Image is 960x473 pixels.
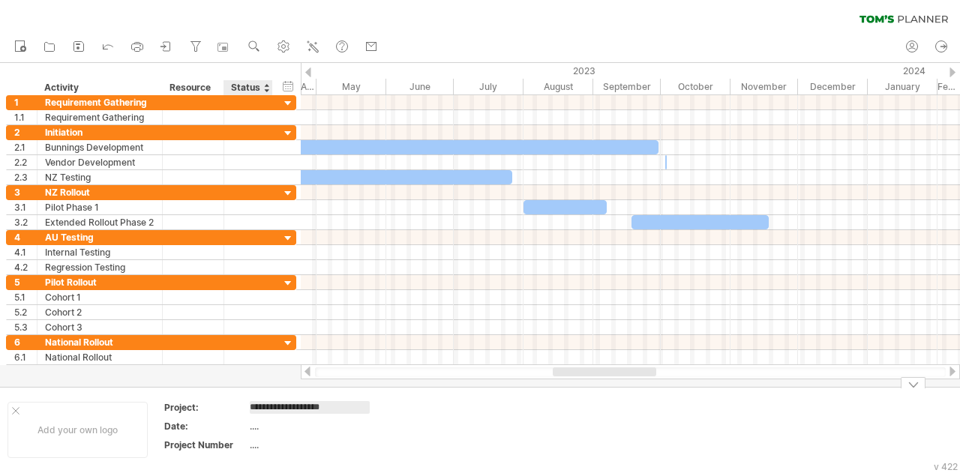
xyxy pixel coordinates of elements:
[164,420,247,433] div: Date:
[45,275,154,289] div: Pilot Rollout
[45,125,154,139] div: Initiation
[523,79,593,94] div: August 2023
[901,377,925,388] div: hide legend
[45,230,154,244] div: AU Testing
[14,155,37,169] div: 2.2
[250,439,376,451] div: ....
[14,305,37,319] div: 5.2
[934,461,958,472] div: v 422
[14,350,37,364] div: 6.1
[45,305,154,319] div: Cohort 2
[386,79,454,94] div: June 2023
[14,200,37,214] div: 3.1
[14,335,37,349] div: 6
[45,95,154,109] div: Requirement Gathering
[45,140,154,154] div: Bunnings Development
[164,401,247,414] div: Project:
[593,79,661,94] div: September 2023
[45,200,154,214] div: Pilot Phase 1
[868,79,937,94] div: January 2024
[45,185,154,199] div: NZ Rollout
[14,290,37,304] div: 5.1
[14,245,37,259] div: 4.1
[730,79,798,94] div: November 2023
[169,80,215,95] div: Resource
[14,260,37,274] div: 4.2
[45,110,154,124] div: Requirement Gathering
[45,260,154,274] div: Regression Testing
[14,215,37,229] div: 3.2
[45,155,154,169] div: Vendor Development
[231,80,264,95] div: Status
[14,185,37,199] div: 3
[454,79,523,94] div: July 2023
[44,80,154,95] div: Activity
[46,63,868,79] div: 2023
[250,420,376,433] div: ....
[14,95,37,109] div: 1
[14,110,37,124] div: 1.1
[45,290,154,304] div: Cohort 1
[14,230,37,244] div: 4
[14,320,37,334] div: 5.3
[798,79,868,94] div: December 2023
[45,320,154,334] div: Cohort 3
[661,79,730,94] div: October 2023
[7,402,148,458] div: Add your own logo
[45,350,154,364] div: National Rollout
[316,79,386,94] div: May 2023
[45,245,154,259] div: Internal Testing
[14,125,37,139] div: 2
[164,439,247,451] div: Project Number
[45,215,154,229] div: Extended Rollout Phase 2
[45,170,154,184] div: NZ Testing
[14,275,37,289] div: 5
[45,335,154,349] div: National Rollout
[14,170,37,184] div: 2.3
[14,140,37,154] div: 2.1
